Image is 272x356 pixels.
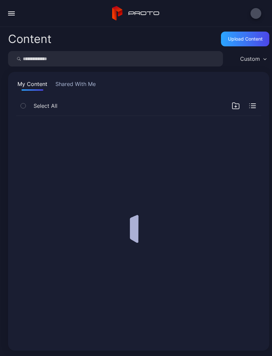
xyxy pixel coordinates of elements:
[16,80,49,91] button: My Content
[221,32,269,46] button: Upload Content
[237,51,269,66] button: Custom
[54,80,97,91] button: Shared With Me
[8,33,51,45] div: Content
[228,36,263,42] div: Upload Content
[240,55,260,62] div: Custom
[34,102,57,110] span: Select All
